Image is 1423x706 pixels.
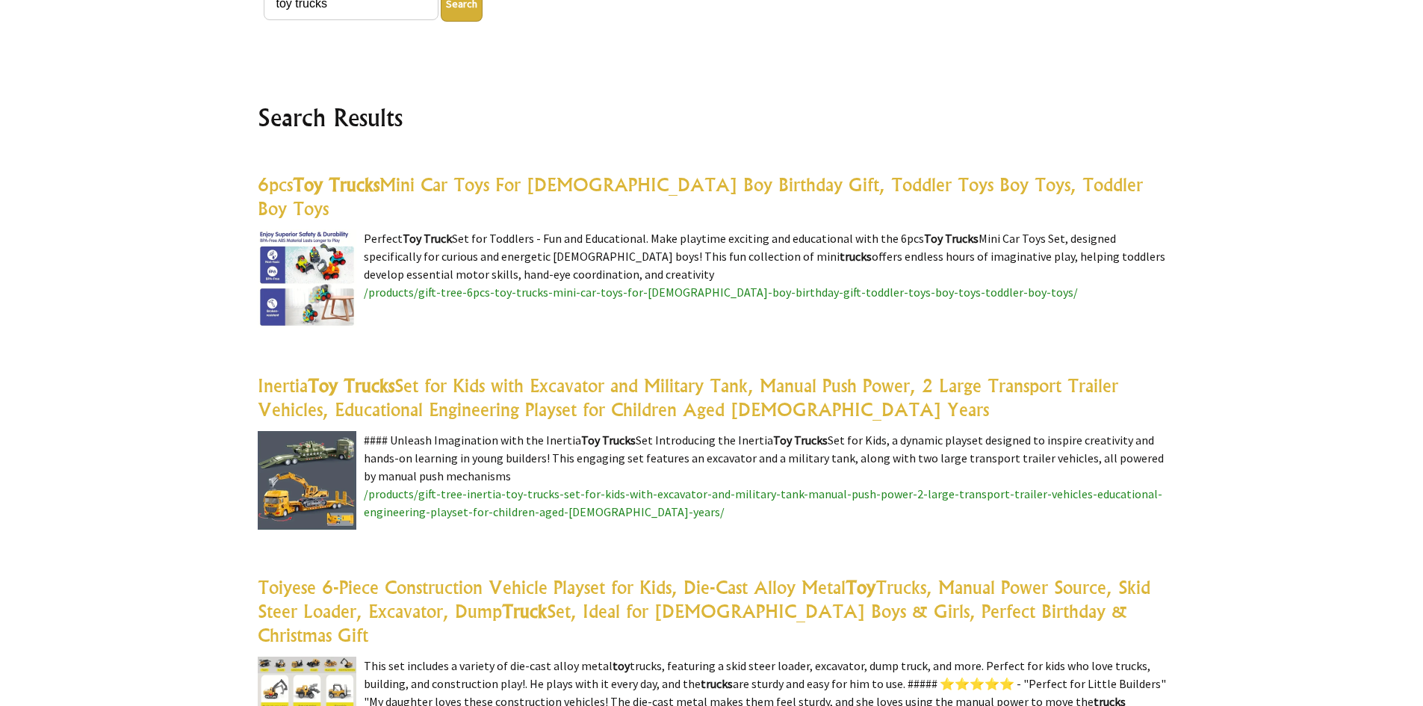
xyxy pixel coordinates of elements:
highlight: Toy Trucks [581,433,636,448]
highlight: Toy Trucks [293,173,379,196]
a: 6pcsToy TrucksMini Car Toys For [DEMOGRAPHIC_DATA] Boy Birthday Gift, Toddler Toys Boy Toys, Todd... [258,173,1143,220]
highlight: Toy Trucks [308,374,394,397]
highlight: toy [613,658,630,673]
highlight: Truck [502,600,547,622]
a: InertiaToy TrucksSet for Kids with Excavator and Military Tank, Manual Push Power, 2 Large Transp... [258,374,1118,421]
a: /products/gift-tree-inertia-toy-trucks-set-for-kids-with-excavator-and-military-tank-manual-push-... [364,486,1162,519]
h2: Search Results [258,99,1166,135]
a: Toiyese 6-Piece Construction Vehicle Playset for Kids, Die-Cast Alloy MetalToyTrucks, Manual Powe... [258,576,1150,646]
img: Inertia Toy Trucks Set for Kids with Excavator and Military Tank, Manual Push Power, 2 Large Tran... [258,431,356,530]
highlight: Toy [846,576,875,598]
img: 6pcs Toy Trucks Mini Car Toys For 2 Year Old Boy Birthday Gift, Toddler Toys Boy Toys, Toddler Bo... [258,229,356,328]
a: /products/gift-tree-6pcs-toy-trucks-mini-car-toys-for-[DEMOGRAPHIC_DATA]-boy-birthday-gift-toddle... [364,285,1078,300]
highlight: Toy Truck [403,231,452,246]
highlight: trucks [840,249,872,264]
highlight: Toy Trucks [924,231,979,246]
highlight: Toy Trucks [773,433,828,448]
highlight: trucks [701,676,733,691]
